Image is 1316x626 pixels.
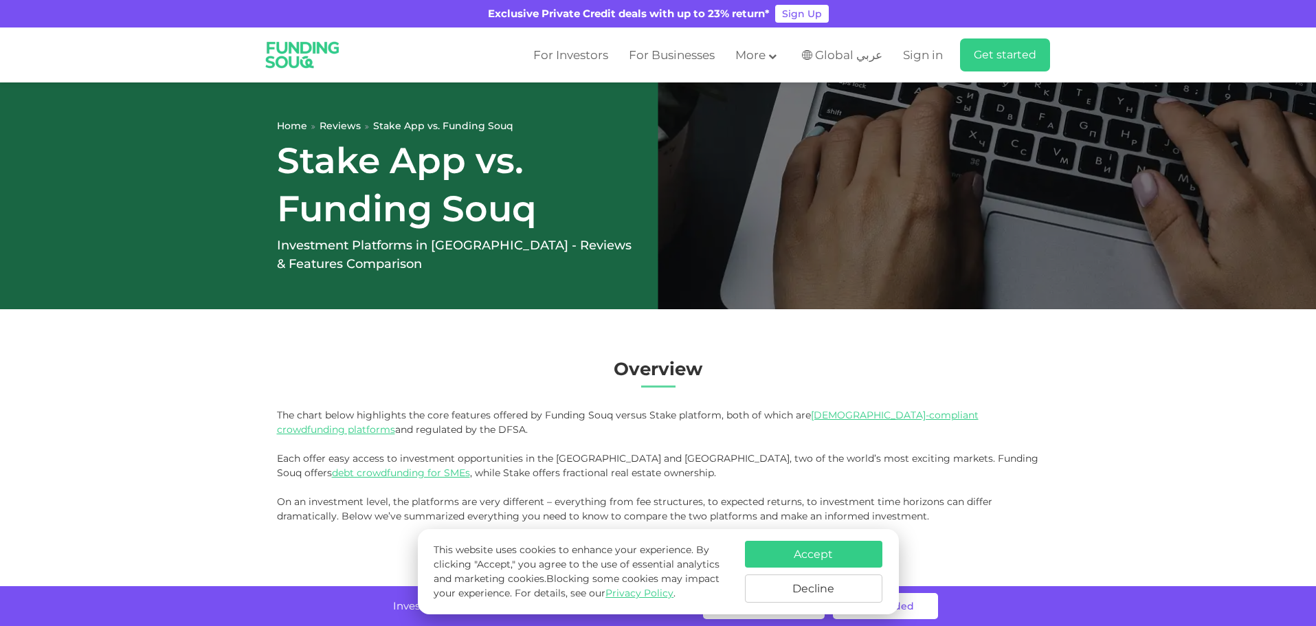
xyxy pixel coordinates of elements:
a: Reviews [320,120,361,132]
span: For details, see our . [515,587,676,599]
div: Stake App vs. Funding Souq [373,119,513,133]
span: Sign in [903,48,943,62]
p: This website uses cookies to enhance your experience. By clicking "Accept," you agree to the use ... [434,543,731,601]
img: SA Flag [802,50,812,60]
p: On an investment level, the platforms are very different – everything from fee structures, to exp... [277,495,1040,524]
a: Privacy Policy [605,587,673,599]
img: Logo [256,30,349,80]
div: Exclusive Private Credit deals with up to 23% return* [488,6,770,22]
span: Global عربي [815,47,882,63]
a: Home [277,120,307,132]
span: Blocking some cookies may impact your experience. [434,572,720,599]
h1: Stake App vs. Funding Souq [277,137,643,233]
span: Invest with no hidden fees and get returns of up to [393,599,652,612]
a: For Investors [530,44,612,67]
a: Sign in [900,44,943,67]
a: debt crowdfunding for SMEs [332,467,470,479]
span: Get started [974,48,1036,61]
button: Accept [745,541,882,568]
button: Decline [745,574,882,603]
a: Sign Up [775,5,829,23]
span: Overview [614,358,702,380]
a: For Businesses [625,44,718,67]
div: Investment Platforms in [GEOGRAPHIC_DATA] - Reviews & Features Comparison [277,236,643,273]
p: The chart below highlights the core features offered by Funding Souq versus Stake platform, both ... [277,408,1040,480]
span: More [735,48,766,62]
